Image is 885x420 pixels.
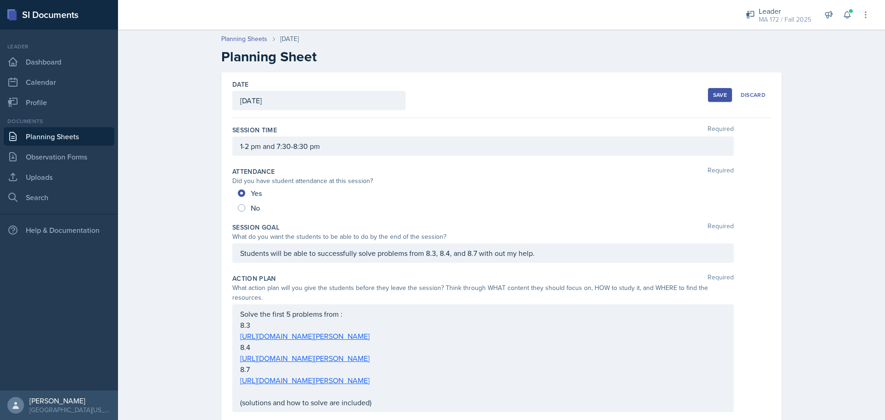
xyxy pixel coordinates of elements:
[232,283,734,302] div: What action plan will you give the students before they leave the session? Think through WHAT con...
[232,80,248,89] label: Date
[221,34,267,44] a: Planning Sheets
[708,167,734,176] span: Required
[29,405,111,414] div: [GEOGRAPHIC_DATA][US_STATE] in [GEOGRAPHIC_DATA]
[759,15,811,24] div: MA 172 / Fall 2025
[759,6,811,17] div: Leader
[240,331,370,341] a: [URL][DOMAIN_NAME][PERSON_NAME]
[713,91,727,99] div: Save
[4,168,114,186] a: Uploads
[232,223,279,232] label: Session Goal
[280,34,299,44] div: [DATE]
[4,53,114,71] a: Dashboard
[708,125,734,135] span: Required
[240,342,726,353] p: 8.4
[240,353,370,363] a: [URL][DOMAIN_NAME][PERSON_NAME]
[708,274,734,283] span: Required
[4,188,114,207] a: Search
[240,308,726,319] p: Solve the first 5 problems from :
[741,91,766,99] div: Discard
[232,232,734,242] div: What do you want the students to be able to do by the end of the session?
[708,223,734,232] span: Required
[708,88,732,102] button: Save
[251,189,262,198] span: Yes
[251,203,260,213] span: No
[240,375,370,385] a: [URL][DOMAIN_NAME][PERSON_NAME]
[232,125,277,135] label: Session Time
[221,48,782,65] h2: Planning Sheet
[736,88,771,102] button: Discard
[4,73,114,91] a: Calendar
[4,42,114,51] div: Leader
[240,397,726,408] p: (solutions and how to solve are included)
[4,221,114,239] div: Help & Documentation
[232,167,275,176] label: Attendance
[4,117,114,125] div: Documents
[4,148,114,166] a: Observation Forms
[232,274,276,283] label: Action Plan
[232,176,734,186] div: Did you have student attendance at this session?
[4,127,114,146] a: Planning Sheets
[240,364,726,375] p: 8.7
[240,319,726,331] p: 8.3
[240,141,726,152] p: 1-2 pm and 7:30-8:30 pm
[240,248,726,259] p: Students will be able to successfully solve problems from 8.3, 8.4, and 8.7 with out my help.
[29,396,111,405] div: [PERSON_NAME]
[4,93,114,112] a: Profile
